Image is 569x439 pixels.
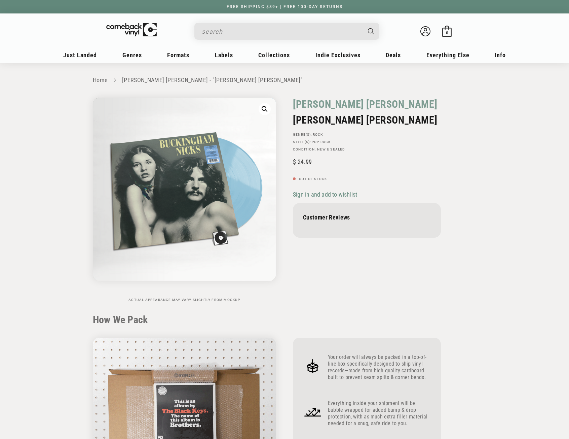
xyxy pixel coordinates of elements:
[293,114,441,126] h2: [PERSON_NAME] [PERSON_NAME]
[122,76,303,83] a: [PERSON_NAME] [PERSON_NAME] - "[PERSON_NAME] [PERSON_NAME]"
[303,402,323,422] img: Frame_4_1.png
[303,214,431,221] p: Customer Reviews
[93,76,107,83] a: Home
[293,158,296,165] span: $
[426,52,469,59] span: Everything Else
[93,298,276,302] p: Actual appearance may vary slightly from mockup
[202,25,361,38] input: search
[313,133,323,136] a: Rock
[93,98,276,302] media-gallery: Gallery Viewer
[293,177,441,181] p: Out of stock
[312,140,331,144] a: Pop Rock
[93,314,476,326] h2: How We Pack
[386,52,401,59] span: Deals
[293,133,441,137] p: GENRE(S):
[122,52,142,59] span: Genres
[328,400,431,427] p: Everything inside your shipment will be bubble wrapped for added bump & drop protection, with as ...
[293,98,437,111] a: [PERSON_NAME] [PERSON_NAME]
[362,23,380,40] button: Search
[315,52,361,59] span: Indie Exclusives
[215,52,233,59] span: Labels
[293,140,441,144] p: STYLE(S):
[293,191,359,198] button: Sign in and add to wishlist
[303,356,323,376] img: Frame_4.png
[167,52,189,59] span: Formats
[293,147,441,151] p: Condition: New & Sealed
[328,354,431,381] p: Your order will always be packed in a top-of-line box specifically designed to ship vinyl records...
[93,75,476,85] nav: breadcrumbs
[258,52,290,59] span: Collections
[220,4,349,9] a: FREE SHIPPING $89+ | FREE 100-DAY RETURNS
[63,52,97,59] span: Just Landed
[293,191,357,198] span: Sign in and add to wishlist
[495,52,506,59] span: Info
[446,30,448,35] span: 0
[293,158,312,165] span: 24.99
[194,23,379,40] div: Search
